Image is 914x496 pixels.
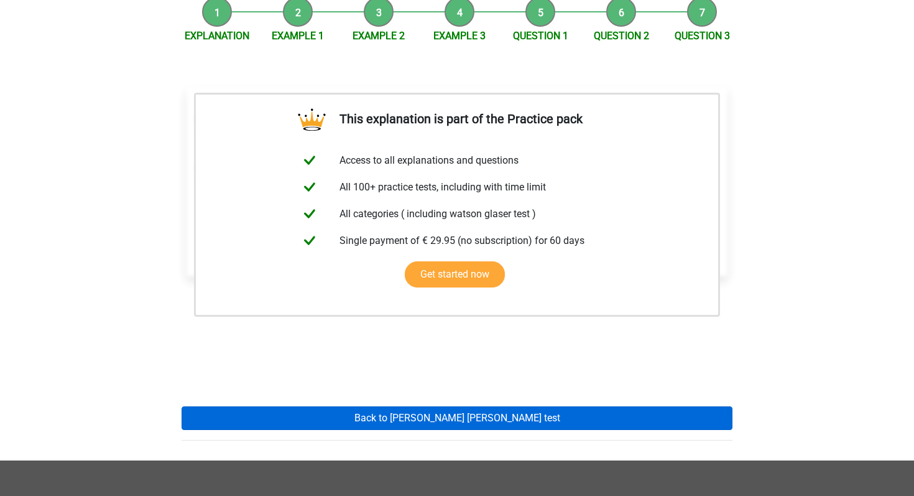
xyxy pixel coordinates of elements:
a: Question 2 [594,30,649,42]
a: Back to [PERSON_NAME] [PERSON_NAME] test [182,406,732,430]
a: Question 1 [513,30,568,42]
a: Question 3 [675,30,730,42]
div: The protests against the Vietnam War are completely justifiable in retrospect. The abuses in the ... [187,103,727,201]
a: Example 2 [353,30,405,42]
a: Get started now [405,261,505,288]
a: Example 1 [272,30,324,42]
a: Example 3 [433,30,486,42]
a: Explanation [185,30,249,42]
